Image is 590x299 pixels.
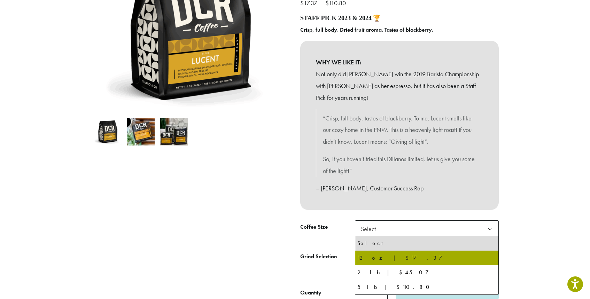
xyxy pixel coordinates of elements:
[160,118,188,145] img: Lucent - Image 3
[316,182,483,194] p: – [PERSON_NAME], Customer Success Rep
[300,252,355,262] label: Grind Selection
[127,118,155,145] img: Lucent - Image 2
[300,222,355,232] label: Coffee Size
[300,26,433,33] b: Crisp, full body. Dried fruit aroma. Tastes of blackberry.
[357,253,496,263] div: 12 oz | $17.37
[316,68,483,103] p: Not only did [PERSON_NAME] win the 2019 Barista Championship with [PERSON_NAME] as her espresso, ...
[355,236,498,251] li: Select
[300,15,499,22] h4: STAFF PICK 2023 & 2024 🏆
[323,153,476,177] p: So, if you haven’t tried this Dillanos limited, let us give you some of the light!”
[358,222,383,236] span: Select
[316,56,483,68] b: WHY WE LIKE IT:
[355,220,499,237] span: Select
[357,267,496,278] div: 2 lb | $45.07
[300,289,321,297] div: Quantity
[323,112,476,148] p: “Crisp, full body, tastes of blackberry. To me, Lucent smells like our cozy home in the PNW. This...
[94,118,122,145] img: Lucent
[357,282,496,292] div: 5 lb | $110.80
